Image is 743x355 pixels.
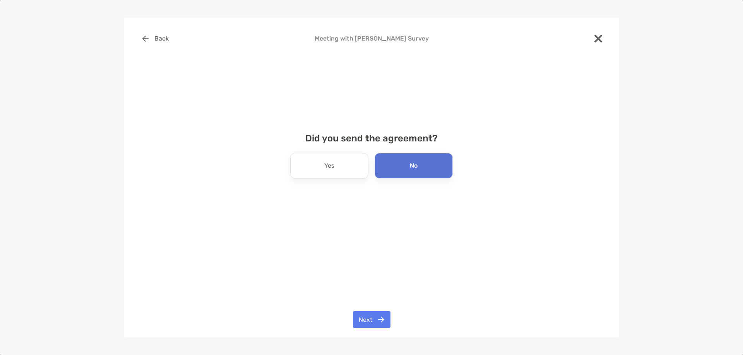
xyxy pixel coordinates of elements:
h4: Meeting with [PERSON_NAME] Survey [136,35,607,42]
img: close modal [594,35,602,42]
img: button icon [378,316,384,323]
p: No [410,160,418,172]
h4: Did you send the agreement? [136,133,607,144]
button: Back [136,30,175,47]
p: Yes [324,160,334,172]
button: Next [353,311,390,328]
img: button icon [142,36,149,42]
